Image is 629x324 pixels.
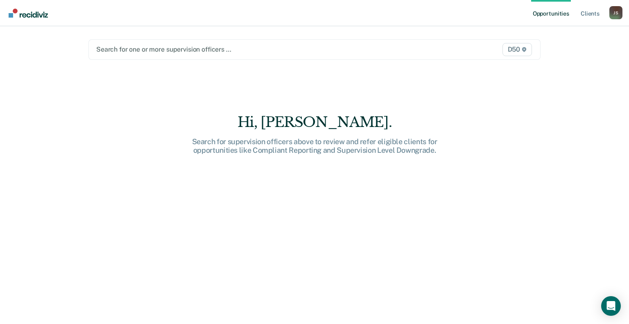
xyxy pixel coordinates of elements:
img: Recidiviz [9,9,48,18]
div: J S [609,6,622,19]
div: Hi, [PERSON_NAME]. [183,114,446,131]
div: Search for supervision officers above to review and refer eligible clients for opportunities like... [183,137,446,155]
button: Profile dropdown button [609,6,622,19]
div: Open Intercom Messenger [601,296,621,316]
span: D50 [502,43,532,56]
